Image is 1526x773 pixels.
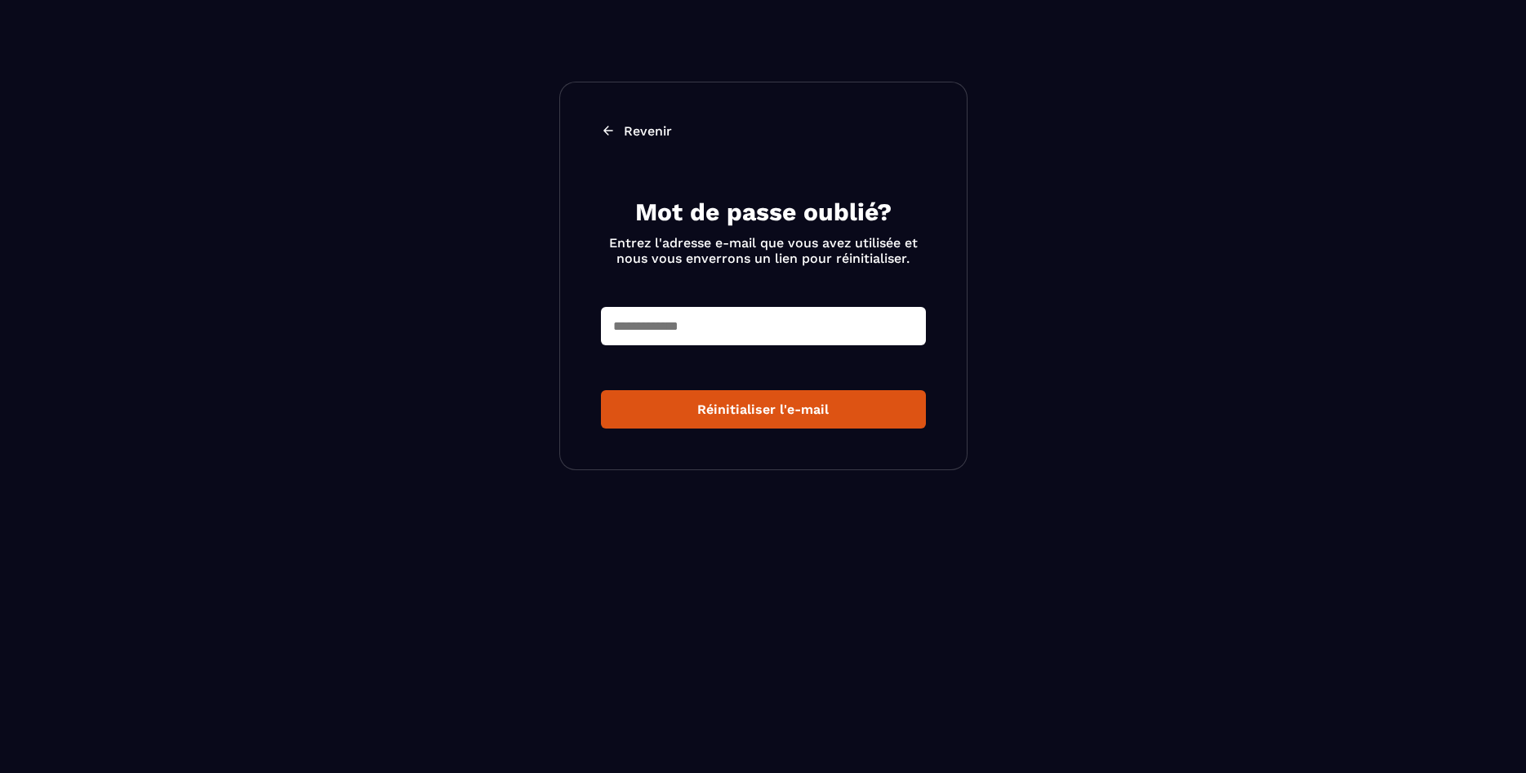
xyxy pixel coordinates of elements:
button: Réinitialiser l'e-mail [601,390,926,429]
p: Entrez l'adresse e-mail que vous avez utilisée et nous vous enverrons un lien pour réinitialiser. [601,235,926,266]
h2: Mot de passe oublié? [601,196,926,229]
p: Revenir [624,123,672,139]
a: Revenir [601,123,926,139]
div: Réinitialiser l'e-mail [614,402,913,417]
